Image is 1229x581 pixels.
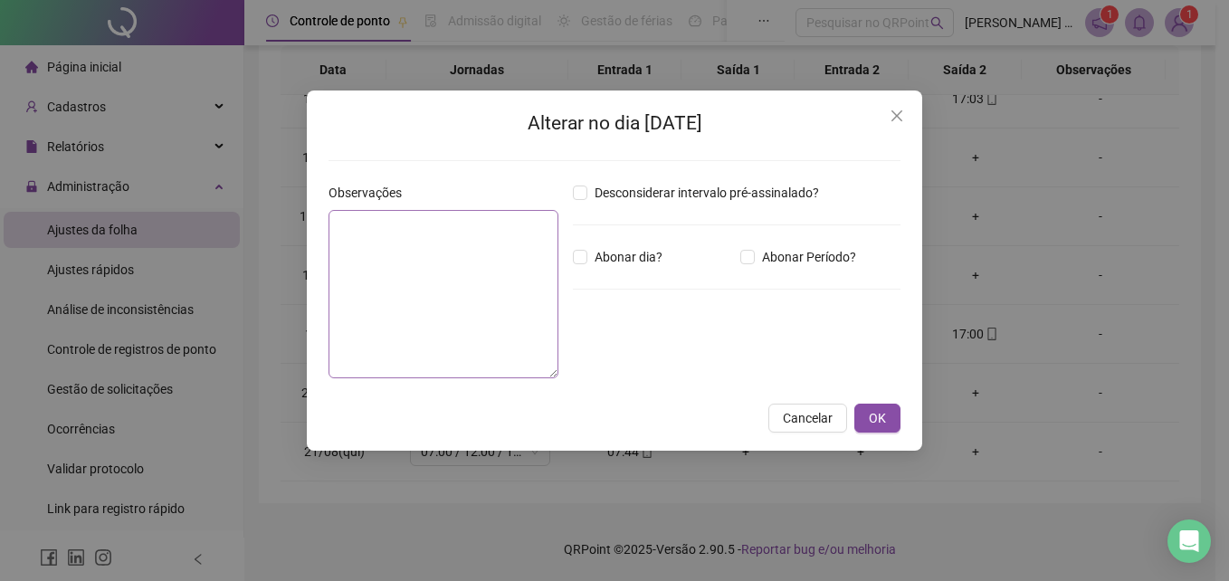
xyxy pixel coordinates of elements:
span: OK [869,408,886,428]
span: Abonar Período? [755,247,863,267]
h2: Alterar no dia [DATE] [329,109,900,138]
span: close [890,109,904,123]
button: Close [882,101,911,130]
label: Observações [329,183,414,203]
button: OK [854,404,900,433]
button: Cancelar [768,404,847,433]
span: Abonar dia? [587,247,670,267]
span: Cancelar [783,408,833,428]
span: Desconsiderar intervalo pré-assinalado? [587,183,826,203]
div: Open Intercom Messenger [1167,519,1211,563]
